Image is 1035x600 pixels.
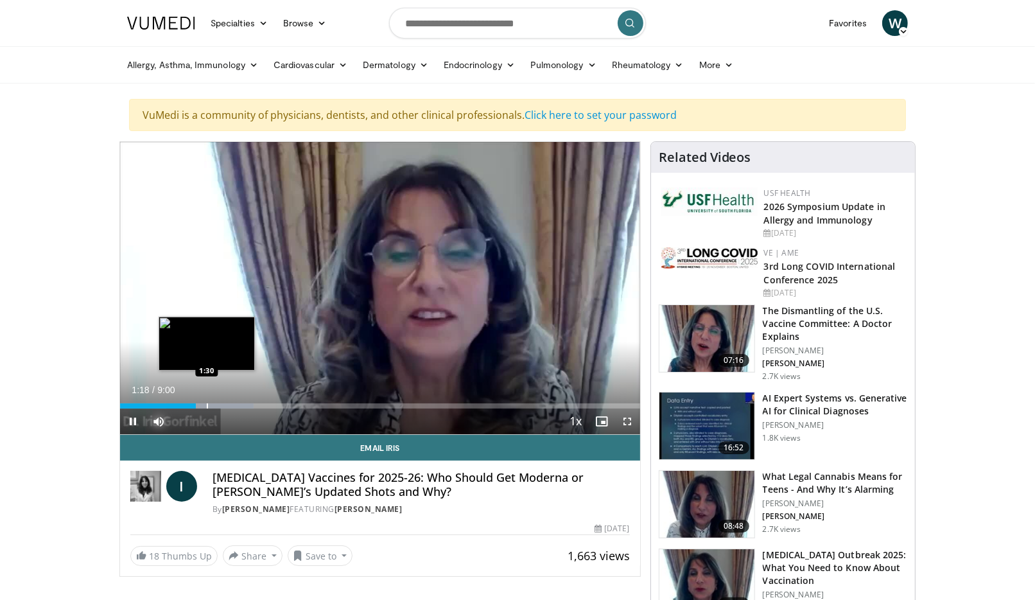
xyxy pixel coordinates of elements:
a: I [166,471,197,502]
span: 16:52 [718,441,749,454]
span: 9:00 [157,385,175,395]
h4: [MEDICAL_DATA] Vaccines for 2025-26: Who Should Get Moderna or [PERSON_NAME]’s Updated Shots and ... [213,471,630,499]
span: 1:18 [132,385,149,395]
img: Dr. Iris Gorfinkel [130,471,161,502]
p: [PERSON_NAME] [763,358,907,369]
p: 1.8K views [763,433,801,443]
a: W [882,10,908,36]
div: By FEATURING [213,504,630,515]
a: Dermatology [355,52,436,78]
p: 2.7K views [763,524,801,534]
img: a19d1ff2-1eb0-405f-ba73-fc044c354596.150x105_q85_crop-smart_upscale.jpg [659,305,754,372]
h4: Related Videos [659,150,751,165]
a: More [691,52,741,78]
img: 6ba8804a-8538-4002-95e7-a8f8012d4a11.png.150x105_q85_autocrop_double_scale_upscale_version-0.2.jpg [661,188,758,216]
a: Cardiovascular [266,52,355,78]
button: Playback Rate [563,409,589,434]
a: [PERSON_NAME] [335,504,403,515]
span: 1,663 views [568,548,630,563]
img: VuMedi Logo [127,17,195,30]
video-js: Video Player [120,142,640,435]
p: [PERSON_NAME] [763,420,907,430]
h3: What Legal Cannabis Means for Teens - And Why It’s Alarming [763,470,907,496]
a: Rheumatology [604,52,691,78]
p: [PERSON_NAME] [763,499,907,509]
a: 08:48 What Legal Cannabis Means for Teens - And Why It’s Alarming [PERSON_NAME] [PERSON_NAME] 2.7... [659,470,907,538]
a: Pulmonology [523,52,604,78]
a: USF Health [764,188,811,199]
img: 1bf82db2-8afa-4218-83ea-e842702db1c4.150x105_q85_crop-smart_upscale.jpg [659,393,754,459]
a: 18 Thumbs Up [130,546,218,566]
a: VE | AME [764,247,799,258]
a: Click here to set your password [525,108,677,122]
a: Endocrinology [436,52,523,78]
span: 08:48 [718,520,749,533]
p: 2.7K views [763,371,801,382]
h3: [MEDICAL_DATA] Outbreak 2025: What You Need to Know About Vaccination [763,549,907,587]
div: VuMedi is a community of physicians, dentists, and other clinical professionals. [129,99,906,131]
a: Email Iris [120,435,640,461]
a: Browse [275,10,335,36]
div: Progress Bar [120,403,640,409]
input: Search topics, interventions [389,8,646,39]
button: Fullscreen [614,409,640,434]
button: Mute [146,409,171,434]
a: Allergy, Asthma, Immunology [119,52,266,78]
p: [PERSON_NAME] [763,590,907,600]
h3: AI Expert Systems vs. Generative AI for Clinical Diagnoses [763,392,907,418]
p: [PERSON_NAME] [763,511,907,522]
a: Favorites [821,10,874,36]
span: 18 [149,550,159,562]
button: Enable picture-in-picture mode [589,409,614,434]
img: image.jpeg [159,317,255,371]
a: 07:16 The Dismantling of the U.S. Vaccine Committee: A Doctor Explains [PERSON_NAME] [PERSON_NAME... [659,304,907,382]
a: [PERSON_NAME] [222,504,290,515]
div: [DATE] [595,523,629,534]
button: Save to [288,545,353,566]
button: Pause [120,409,146,434]
a: 16:52 AI Expert Systems vs. Generative AI for Clinical Diagnoses [PERSON_NAME] 1.8K views [659,392,907,460]
img: 268330c9-313b-413d-8ff2-3cd9a70912fe.150x105_q85_crop-smart_upscale.jpg [659,471,754,538]
img: a2792a71-925c-4fc2-b8ef-8d1b21aec2f7.png.150x105_q85_autocrop_double_scale_upscale_version-0.2.jpg [661,247,758,269]
a: Specialties [203,10,275,36]
div: [DATE] [764,227,905,239]
button: Share [223,545,283,566]
div: [DATE] [764,287,905,299]
a: 3rd Long COVID International Conference 2025 [764,260,896,286]
span: 07:16 [718,354,749,367]
h3: The Dismantling of the U.S. Vaccine Committee: A Doctor Explains [763,304,907,343]
span: / [152,385,155,395]
p: [PERSON_NAME] [763,346,907,356]
a: 2026 Symposium Update in Allergy and Immunology [764,200,885,226]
